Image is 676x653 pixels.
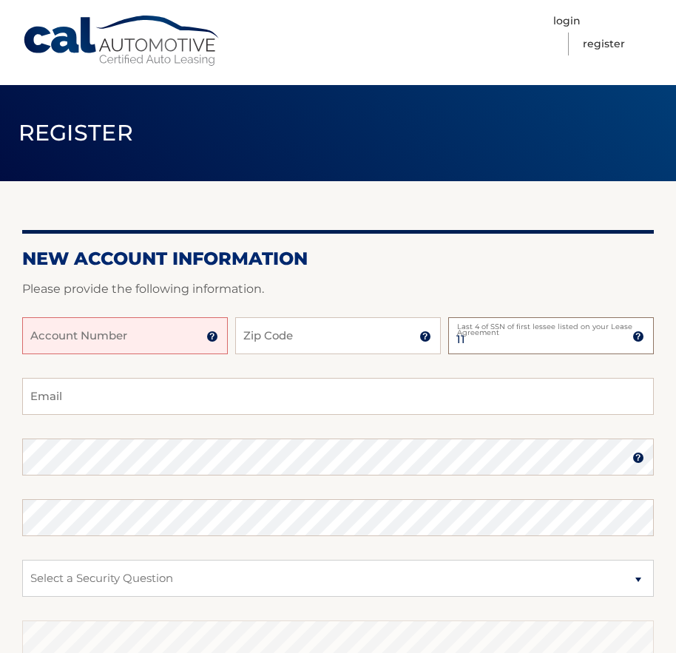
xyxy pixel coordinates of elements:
[22,248,654,270] h2: New Account Information
[22,378,654,415] input: Email
[632,452,644,464] img: tooltip.svg
[448,317,654,335] label: Last 4 of SSN of first lessee listed on your Lease Agreement
[553,10,581,33] a: Login
[18,119,134,146] span: Register
[22,15,222,67] a: Cal Automotive
[583,33,625,55] a: Register
[419,331,431,342] img: tooltip.svg
[448,317,654,354] input: SSN or EIN (last 4 digits only)
[22,317,228,354] input: Account Number
[22,279,654,300] p: Please provide the following information.
[235,317,441,354] input: Zip Code
[206,331,218,342] img: tooltip.svg
[632,331,644,342] img: tooltip.svg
